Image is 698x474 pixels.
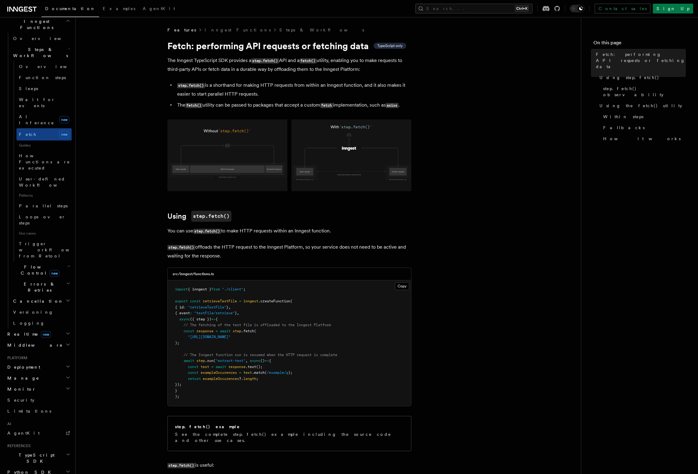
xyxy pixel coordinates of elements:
span: exampleOccurences [201,370,237,375]
a: Inngest Functions [205,27,271,33]
span: , [237,311,239,315]
span: "[URL][DOMAIN_NAME]" [188,335,231,339]
a: Loops over steps [16,211,72,228]
span: TypeScript only [377,43,403,48]
a: Examples [99,2,139,16]
span: ({ step }) [190,317,211,321]
code: fetch [320,103,333,108]
span: = [211,365,213,369]
span: = [216,329,218,333]
span: Overview [19,64,82,69]
span: Overview [13,36,76,41]
span: Steps & Workflows [11,46,68,59]
span: } [235,311,237,315]
span: "textFile/retrieve" [194,311,235,315]
span: step [233,329,241,333]
a: Sleeps [16,83,72,94]
span: Trigger workflows from Retool [19,241,86,258]
code: fetch() [185,103,202,108]
kbd: Ctrl+K [515,5,529,12]
span: Realtime [5,331,51,337]
span: new [41,331,51,338]
span: Cancellation [11,298,63,304]
span: Parallel steps [19,203,68,208]
a: Overview [11,33,72,44]
span: ); [175,394,179,399]
span: { [216,317,218,321]
span: Logging [13,321,45,326]
button: Monitor [5,384,72,395]
a: How Functions are executed [16,150,72,173]
span: ); [175,341,179,345]
span: = [239,299,241,303]
a: Limitations [5,406,72,417]
span: await [220,329,231,333]
span: g [286,370,288,375]
img: Using Fetch offloads the HTTP request to the Inngest Platform [167,119,411,191]
button: Search...Ctrl+K [415,4,532,13]
span: How Functions are executed [19,153,70,170]
code: fetch() [299,58,317,64]
span: { event [175,311,190,315]
p: is useful: [167,461,411,470]
span: Sleeps [19,86,38,91]
code: step.fetch() [193,229,221,234]
p: offloads the HTTP request to the Inngest Platform, so your service does not need to be active and... [167,243,411,260]
span: .match [252,370,265,375]
span: } [175,388,177,393]
button: Flow Controlnew [11,261,72,279]
span: const [188,370,199,375]
a: Fetch: performing API requests or fetching data [593,49,686,72]
span: : [190,311,192,315]
span: }); [175,382,181,387]
span: import [175,287,188,291]
span: const [190,299,201,303]
button: Copy [395,282,409,290]
code: axios [386,103,399,108]
li: is a shorthand for making HTTP requests from within an Inngest function, and it also makes it eas... [175,81,411,98]
code: step.fetch() [167,245,195,250]
a: Steps & Workflows [279,27,364,33]
span: Wait for events [19,97,55,108]
span: Middleware [5,342,63,348]
span: "./client" [222,287,243,291]
span: inngest [243,299,258,303]
h4: On this page [593,39,686,49]
span: References [5,443,30,448]
a: Security [5,395,72,406]
span: response [196,329,213,333]
li: The utility can be passed to packages that accept a custom implementation, such as . [175,101,411,110]
span: await [184,359,194,363]
button: Errors & Retries [11,279,72,296]
button: Deployment [5,362,72,373]
span: { inngest } [188,287,211,291]
p: You can use to make HTTP requests within an Inngest function. [167,227,411,235]
span: () [260,359,265,363]
span: : [184,305,186,309]
button: Steps & Workflows [11,44,72,61]
code: step.fetch() [177,83,205,88]
span: // The Inngest function run is resumed when the HTTP request is complete [184,353,337,357]
h1: Fetch: performing API requests or fetching data [167,40,411,51]
span: } [226,305,228,309]
a: How it works [601,133,686,144]
span: { id [175,305,184,309]
span: AgentKit [7,431,40,436]
span: .createFunction [258,299,290,303]
span: Errors & Retries [11,281,66,293]
span: from [211,287,220,291]
span: User-defined Workflows [19,177,74,188]
span: => [211,317,216,321]
span: text [243,370,252,375]
p: The Inngest TypeScript SDK provides a API and a utility, enabling you to make requests to third-p... [167,56,411,74]
span: const [184,329,194,333]
span: Patterns [16,191,72,200]
span: return [188,377,201,381]
span: .run [205,359,213,363]
a: Versioning [11,307,72,318]
span: Deployment [5,364,40,370]
span: = [239,370,241,375]
code: step.fetch() [191,211,231,222]
span: Examples [103,6,135,11]
span: Function steps [19,75,66,80]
